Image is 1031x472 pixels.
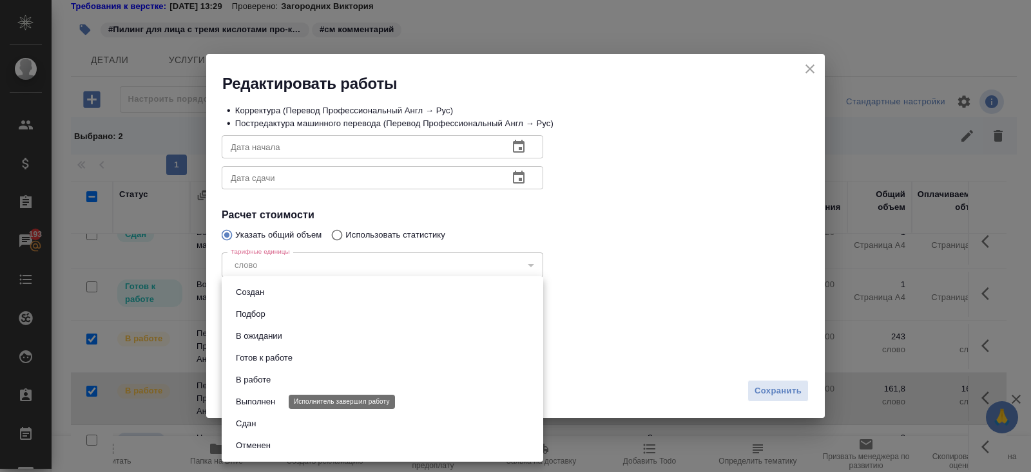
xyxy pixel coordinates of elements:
button: Выполнен [232,395,279,409]
button: В ожидании [232,329,286,343]
button: Готов к работе [232,351,296,365]
button: В работе [232,373,275,387]
button: Создан [232,285,268,299]
button: Сдан [232,417,260,431]
button: Отменен [232,439,275,453]
button: Подбор [232,307,269,321]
